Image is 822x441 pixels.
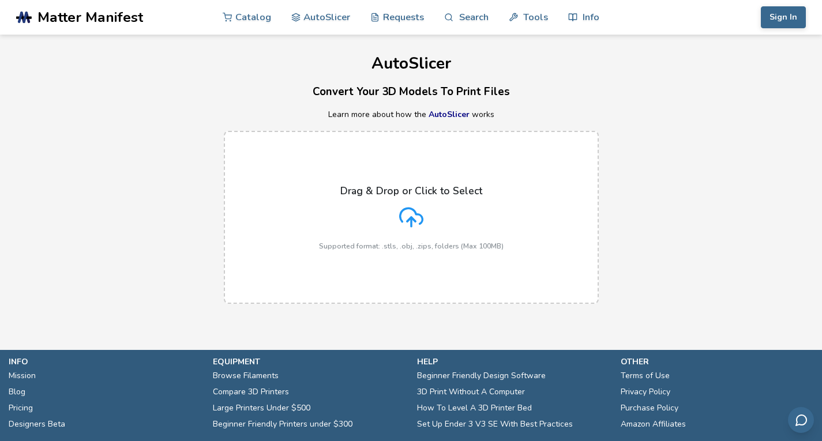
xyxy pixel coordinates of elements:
a: Set Up Ender 3 V3 SE With Best Practices [417,416,573,432]
button: Sign In [761,6,806,28]
a: Beginner Friendly Printers under $300 [213,416,352,432]
a: AutoSlicer [429,109,470,120]
a: Compare 3D Printers [213,384,289,400]
p: other [621,356,813,368]
a: Privacy Policy [621,384,670,400]
p: help [417,356,610,368]
a: Beginner Friendly Design Software [417,368,546,384]
a: Amazon Affiliates [621,416,686,432]
p: Supported format: .stls, .obj, .zips, folders (Max 100MB) [319,242,504,250]
p: equipment [213,356,406,368]
span: Matter Manifest [37,9,143,25]
a: Browse Filaments [213,368,279,384]
button: Send feedback via email [788,407,814,433]
a: Pricing [9,400,33,416]
a: 3D Print Without A Computer [417,384,525,400]
p: info [9,356,201,368]
a: How To Level A 3D Printer Bed [417,400,532,416]
a: Designers Beta [9,416,65,432]
a: Mission [9,368,36,384]
a: Purchase Policy [621,400,678,416]
a: Terms of Use [621,368,670,384]
a: Large Printers Under $500 [213,400,310,416]
p: Drag & Drop or Click to Select [340,185,482,197]
a: Blog [9,384,25,400]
